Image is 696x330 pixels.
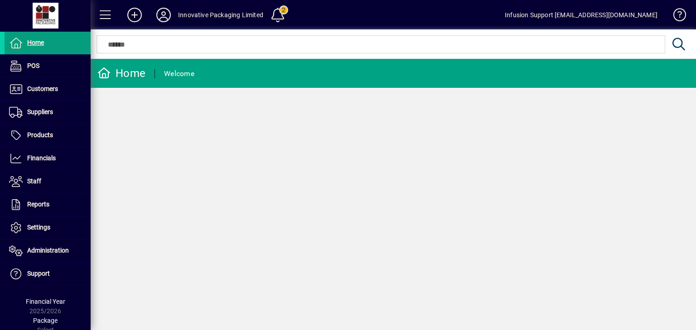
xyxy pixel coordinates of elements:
[5,78,91,100] a: Customers
[27,270,50,277] span: Support
[27,39,44,46] span: Home
[33,317,58,324] span: Package
[5,101,91,124] a: Suppliers
[505,8,657,22] div: Infusion Support [EMAIL_ADDRESS][DOMAIN_NAME]
[27,108,53,115] span: Suppliers
[27,131,53,139] span: Products
[5,147,91,170] a: Financials
[27,85,58,92] span: Customers
[149,7,178,23] button: Profile
[178,8,263,22] div: Innovative Packaging Limited
[97,66,145,81] div: Home
[5,193,91,216] a: Reports
[5,263,91,285] a: Support
[27,154,56,162] span: Financials
[27,224,50,231] span: Settings
[5,216,91,239] a: Settings
[27,177,41,185] span: Staff
[120,7,149,23] button: Add
[27,247,69,254] span: Administration
[667,2,685,31] a: Knowledge Base
[5,239,91,262] a: Administration
[5,170,91,193] a: Staff
[27,201,49,208] span: Reports
[164,67,194,81] div: Welcome
[26,298,65,305] span: Financial Year
[5,55,91,77] a: POS
[5,124,91,147] a: Products
[27,62,39,69] span: POS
